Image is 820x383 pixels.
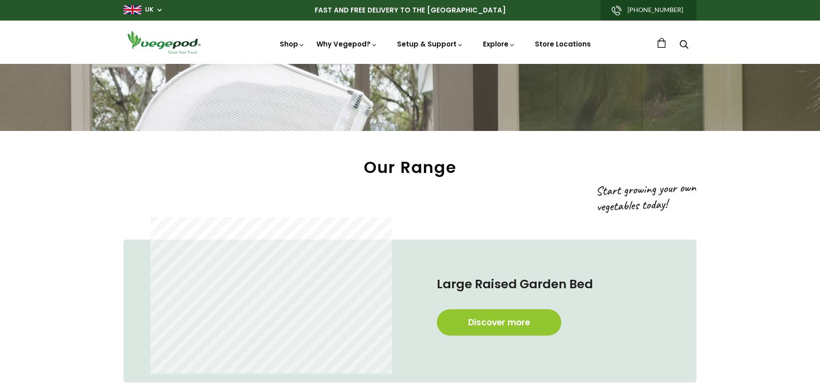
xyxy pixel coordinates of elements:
a: Discover more [437,309,561,336]
a: UK [145,5,154,14]
img: Vegepod [124,29,204,55]
a: Setup & Support [397,39,463,49]
a: Why Vegepod? [316,39,377,49]
h4: Large Raised Garden Bed [437,275,661,293]
a: Search [679,41,688,50]
a: Store Locations [535,39,591,49]
a: Shop [280,39,305,49]
img: gb_large.png [124,5,141,14]
a: Explore [483,39,515,49]
h2: Our Range [124,158,696,177]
